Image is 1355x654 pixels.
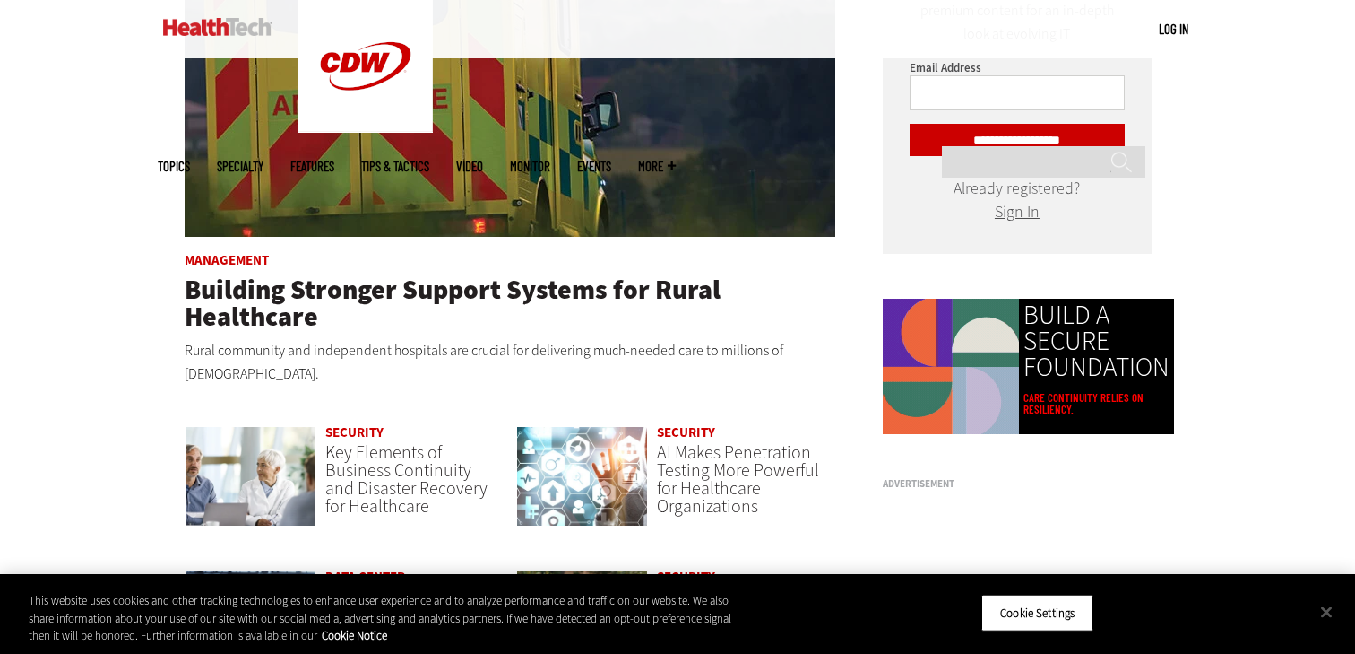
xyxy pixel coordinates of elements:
a: Security [657,423,715,441]
span: Specialty [217,160,263,173]
a: Building Stronger Support Systems for Rural Healthcare [185,272,721,335]
button: Close [1307,592,1346,632]
a: MonITor [510,160,550,173]
a: AI Makes Penetration Testing More Powerful for Healthcare Organizations [657,440,819,519]
h3: Advertisement [883,479,1152,489]
a: Healthcare and hacking concept [516,426,648,544]
a: Tips & Tactics [361,160,429,173]
a: Security [325,423,384,441]
a: Data Center [325,568,405,586]
a: Security [657,568,715,586]
img: incident response team discusses around a table [185,426,316,527]
a: Features [290,160,334,173]
a: incident response team discusses around a table [185,426,316,544]
img: Healthcare and hacking concept [516,426,648,527]
img: Colorful animated shapes [883,299,1019,435]
div: User menu [1159,20,1188,39]
a: Management [185,251,269,269]
a: Log in [1159,21,1188,37]
div: Already registered? [910,183,1125,218]
a: More information about your privacy [322,628,387,643]
p: Rural community and independent hospitals are crucial for delivering much-needed care to millions... [185,339,835,385]
span: Topics [158,160,190,173]
span: More [638,160,676,173]
div: This website uses cookies and other tracking technologies to enhance user experience and to analy... [29,592,746,645]
a: Video [456,160,483,173]
a: Care continuity relies on resiliency. [1023,392,1169,415]
a: Key Elements of Business Continuity and Disaster Recovery for Healthcare [325,440,488,519]
a: Events [577,160,611,173]
a: Sign In [995,201,1040,222]
img: Home [163,18,272,36]
a: CDW [298,118,433,137]
button: Cookie Settings [981,594,1093,632]
a: BUILD A SECURE FOUNDATION [1023,302,1169,381]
